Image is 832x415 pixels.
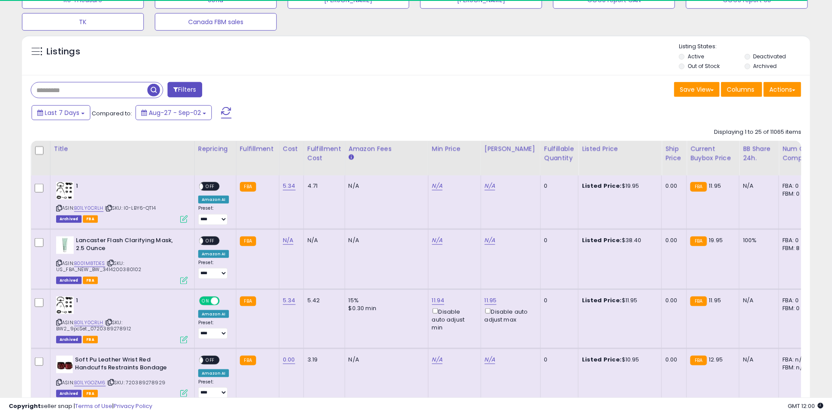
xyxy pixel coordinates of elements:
[32,105,90,120] button: Last 7 Days
[46,46,80,58] h5: Listings
[782,144,814,163] div: Num of Comp.
[283,355,295,364] a: 0.00
[240,356,256,365] small: FBA
[198,310,229,318] div: Amazon AI
[432,307,474,332] div: Disable auto adjust min
[743,144,775,163] div: BB Share 24h.
[665,182,680,190] div: 0.00
[203,237,217,244] span: OFF
[240,297,256,306] small: FBA
[56,336,82,343] span: Listings that have been deleted from Seller Central
[56,182,188,222] div: ASIN:
[349,154,354,161] small: Amazon Fees.
[307,297,338,304] div: 5.42
[56,356,73,373] img: 416WQv3uxGL._SL40_.jpg
[665,144,683,163] div: Ship Price
[485,236,495,245] a: N/A
[107,379,165,386] span: | SKU: 720389278929
[582,182,655,190] div: $19.95
[83,336,98,343] span: FBA
[203,183,217,190] span: OFF
[349,182,421,190] div: N/A
[709,236,723,244] span: 19.95
[198,196,229,204] div: Amazon AI
[485,355,495,364] a: N/A
[240,236,256,246] small: FBA
[753,62,777,70] label: Archived
[75,402,112,410] a: Terms of Use
[54,144,191,154] div: Title
[76,182,182,193] b: 1
[690,236,707,246] small: FBA
[485,144,537,154] div: [PERSON_NAME]
[9,402,152,411] div: seller snap | |
[432,296,445,305] a: 11.94
[114,402,152,410] a: Privacy Policy
[544,182,571,190] div: 0
[582,236,622,244] b: Listed Price:
[721,82,762,97] button: Columns
[218,297,232,304] span: OFF
[74,379,106,386] a: B01LYGOZM6
[782,297,811,304] div: FBA: 0
[349,356,421,364] div: N/A
[198,144,232,154] div: Repricing
[283,296,296,305] a: 5.34
[56,319,131,332] span: | SKU: BW2_9pcSet_0720389278912
[56,297,188,343] div: ASIN:
[307,182,338,190] div: 4.71
[753,53,786,60] label: Deactivated
[56,356,188,397] div: ASIN:
[136,105,212,120] button: Aug-27 - Sep-02
[76,297,182,307] b: 1
[200,297,211,304] span: ON
[582,297,655,304] div: $11.95
[105,204,156,211] span: | SKU: I0-LBY6-QT14
[198,369,229,377] div: Amazon AI
[743,356,772,364] div: N/A
[22,13,144,31] button: TK
[283,236,293,245] a: N/A
[485,307,534,324] div: Disable auto adjust max
[485,296,497,305] a: 11.95
[76,236,182,255] b: Lancaster Flash Clarifying Mask, 2.5 Ounce
[203,356,217,364] span: OFF
[149,108,201,117] span: Aug-27 - Sep-02
[709,355,723,364] span: 12.95
[9,402,41,410] strong: Copyright
[45,108,79,117] span: Last 7 Days
[782,190,811,198] div: FBM: 0
[782,182,811,190] div: FBA: 0
[714,128,801,136] div: Displaying 1 to 25 of 11065 items
[582,182,622,190] b: Listed Price:
[782,304,811,312] div: FBM: 0
[56,297,74,314] img: 51fCBg5VQCL._SL40_.jpg
[709,182,721,190] span: 11.95
[432,182,443,190] a: N/A
[198,205,229,225] div: Preset:
[198,250,229,258] div: Amazon AI
[349,304,421,312] div: $0.30 min
[168,82,202,97] button: Filters
[727,85,754,94] span: Columns
[582,236,655,244] div: $38.40
[690,356,707,365] small: FBA
[92,109,132,118] span: Compared to:
[544,236,571,244] div: 0
[432,355,443,364] a: N/A
[155,13,277,31] button: Canada FBM sales
[743,236,772,244] div: 100%
[198,379,229,398] div: Preset:
[56,236,188,283] div: ASIN:
[432,144,477,154] div: Min Price
[74,204,104,212] a: B01LY0CRLH
[665,297,680,304] div: 0.00
[56,277,82,284] span: Listings that have been deleted from Seller Central
[56,260,142,273] span: | SKU: US_FBA_NEW_BW_3414200380102
[56,236,74,254] img: 21fheAmCLeL._SL40_.jpg
[544,297,571,304] div: 0
[764,82,801,97] button: Actions
[690,297,707,306] small: FBA
[74,260,105,267] a: B001M8TDES
[349,144,425,154] div: Amazon Fees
